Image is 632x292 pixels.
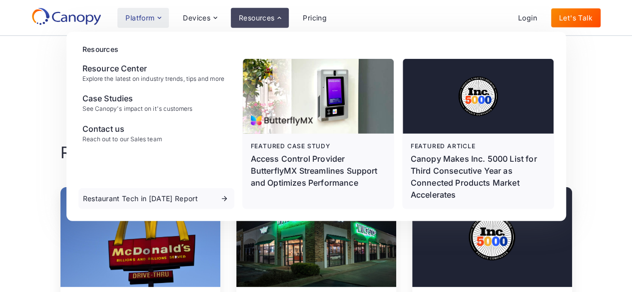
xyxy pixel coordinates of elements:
[125,14,154,21] div: Platform
[251,142,386,151] div: Featured case study
[82,136,162,143] div: Reach out to our Sales team
[82,44,554,54] div: Resources
[510,8,545,27] a: Login
[411,153,546,201] div: Canopy Makes Inc. 5000 List for Third Consecutive Year as Connected Products Market Accelerates
[551,8,601,27] a: Let's Talk
[243,59,394,209] a: Featured case studyAccess Control Provider ButterflyMX Streamlines Support and Optimizes Performance
[295,8,335,27] a: Pricing
[82,105,193,112] div: See Canopy's impact on it's customers
[175,8,225,28] div: Devices
[60,142,176,163] h2: Recent Articles
[82,123,162,135] div: Contact us
[66,32,566,221] nav: Resources
[78,88,234,116] a: Case StudiesSee Canopy's impact on it's customers
[78,119,234,147] a: Contact usReach out to our Sales team
[239,14,275,21] div: Resources
[183,14,210,21] div: Devices
[82,62,224,74] div: Resource Center
[82,75,224,82] div: Explore the latest on industry trends, tips and more
[117,8,169,28] div: Platform
[403,59,554,209] a: Featured articleCanopy Makes Inc. 5000 List for Third Consecutive Year as Connected Products Mark...
[411,142,546,151] div: Featured article
[82,92,193,104] div: Case Studies
[78,188,234,209] a: Restaurant Tech in [DATE] Report
[78,58,234,86] a: Resource CenterExplore the latest on industry trends, tips and more
[251,153,386,189] p: Access Control Provider ButterflyMX Streamlines Support and Optimizes Performance
[231,8,289,28] div: Resources
[83,195,198,202] div: Restaurant Tech in [DATE] Report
